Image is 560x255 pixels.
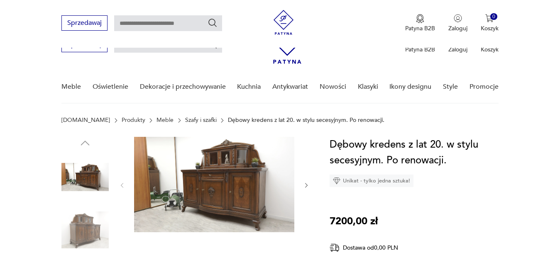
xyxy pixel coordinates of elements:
img: Zdjęcie produktu Dębowy kredens z lat 20. w stylu secesyjnym. Po renowacji. [134,137,294,232]
a: Szafy i szafki [185,117,217,124]
p: Zaloguj [448,24,467,32]
img: Ikona diamentu [333,177,340,185]
p: Koszyk [481,46,499,53]
img: Ikonka użytkownika [454,14,462,22]
p: Patyna B2B [405,46,435,53]
img: Patyna - sklep z meblami i dekoracjami vintage [271,10,296,35]
h1: Dębowy kredens z lat 20. w stylu secesyjnym. Po renowacji. [330,137,504,168]
a: Promocje [470,71,499,103]
a: [DOMAIN_NAME] [61,117,110,124]
img: Ikona koszyka [485,14,494,22]
a: Meble [157,117,174,124]
button: Patyna B2B [405,14,435,32]
a: Sprzedawaj [61,21,108,27]
a: Antykwariat [272,71,308,103]
a: Sprzedawaj [61,42,108,48]
button: Szukaj [208,18,218,28]
a: Produkty [122,117,145,124]
a: Nowości [320,71,346,103]
div: 0 [490,13,497,20]
img: Zdjęcie produktu Dębowy kredens z lat 20. w stylu secesyjnym. Po renowacji. [61,153,109,201]
a: Klasyki [358,71,378,103]
a: Style [443,71,458,103]
a: Meble [61,71,81,103]
a: Ikony designu [389,71,431,103]
a: Oświetlenie [93,71,128,103]
img: Ikona dostawy [330,243,340,253]
div: Dostawa od 0,00 PLN [330,243,429,253]
button: Sprzedawaj [61,15,108,31]
p: 7200,00 zł [330,214,378,229]
button: 0Koszyk [481,14,499,32]
p: Patyna B2B [405,24,435,32]
p: Koszyk [481,24,499,32]
a: Kuchnia [237,71,261,103]
a: Dekoracje i przechowywanie [140,71,226,103]
p: Dębowy kredens z lat 20. w stylu secesyjnym. Po renowacji. [228,117,384,124]
img: Ikona medalu [416,14,424,23]
div: Unikat - tylko jedna sztuka! [330,175,413,187]
button: Zaloguj [448,14,467,32]
img: Zdjęcie produktu Dębowy kredens z lat 20. w stylu secesyjnym. Po renowacji. [61,206,109,254]
a: Ikona medaluPatyna B2B [405,14,435,32]
p: Zaloguj [448,46,467,53]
